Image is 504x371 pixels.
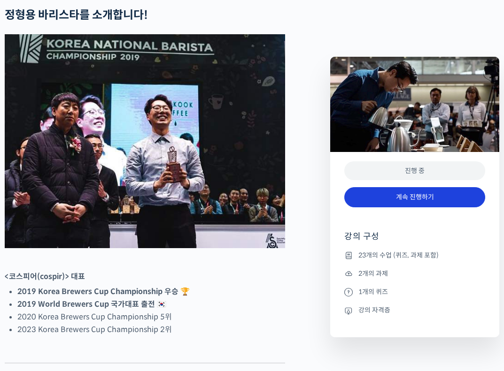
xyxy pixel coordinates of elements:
li: 23개의 수업 (퀴즈, 과제 포함) [344,250,485,261]
strong: 정형용 바리스타를 소개합니다! [5,8,148,22]
li: 강의 자격증 [344,305,485,316]
div: 진행 중 [344,161,485,181]
a: 홈 [3,293,62,317]
li: 2020 Korea Brewers Cup Championship 5위 [17,310,285,323]
a: 계속 진행하기 [344,187,485,207]
a: 대화 [62,293,121,317]
strong: 2019 World Brewers Cup 국가대표 출전 🇰🇷 [17,299,166,309]
span: 대화 [86,308,97,315]
a: 설정 [121,293,180,317]
li: 2개의 과제 [344,268,485,279]
span: 홈 [30,307,35,315]
li: 2023 Korea Brewers Cup Championship 2위 [17,323,285,336]
span: 설정 [145,307,156,315]
h4: 강의 구성 [344,231,485,250]
strong: <코스피어(cospir)> 대표 [5,272,85,281]
li: 1개의 퀴즈 [344,286,485,297]
strong: 2019 Korea Brewers Cup Championship 우승 🏆 [17,287,190,296]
